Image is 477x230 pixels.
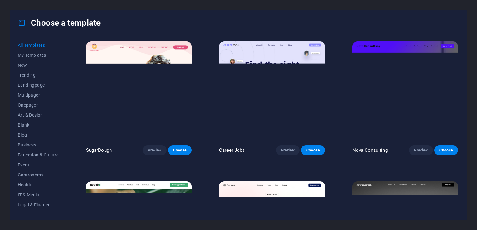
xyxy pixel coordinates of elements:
button: Multipager [18,90,59,100]
button: Event [18,160,59,170]
button: Trending [18,70,59,80]
button: Gastronomy [18,170,59,180]
span: Preview [414,148,428,153]
h4: Choose a template [18,18,101,28]
button: Non-Profit [18,210,59,220]
span: Legal & Finance [18,202,59,207]
span: Blog [18,132,59,137]
button: Preview [409,145,433,155]
button: Choose [168,145,192,155]
span: Blank [18,122,59,127]
button: My Templates [18,50,59,60]
button: Landingpage [18,80,59,90]
p: SugarDough [86,147,112,153]
span: Landingpage [18,83,59,88]
span: IT & Media [18,192,59,197]
button: Onepager [18,100,59,110]
span: My Templates [18,53,59,58]
span: Choose [306,148,320,153]
button: Legal & Finance [18,200,59,210]
span: Trending [18,73,59,78]
button: IT & Media [18,190,59,200]
img: Career Jobs [219,41,325,139]
span: Gastronomy [18,172,59,177]
button: Choose [301,145,325,155]
button: Education & Culture [18,150,59,160]
span: Education & Culture [18,152,59,157]
span: Preview [281,148,295,153]
img: SugarDough [86,41,192,139]
p: Career Jobs [219,147,245,153]
span: Choose [173,148,187,153]
span: Business [18,142,59,147]
span: Health [18,182,59,187]
span: Multipager [18,93,59,98]
button: All Templates [18,40,59,50]
span: Preview [148,148,161,153]
span: All Templates [18,43,59,48]
img: Nova Consulting [352,41,458,139]
button: New [18,60,59,70]
p: Nova Consulting [352,147,388,153]
span: Art & Design [18,113,59,117]
span: New [18,63,59,68]
button: Blank [18,120,59,130]
button: Business [18,140,59,150]
button: Choose [434,145,458,155]
button: Health [18,180,59,190]
button: Preview [143,145,166,155]
span: Onepager [18,103,59,108]
span: Choose [439,148,453,153]
button: Art & Design [18,110,59,120]
button: Blog [18,130,59,140]
span: Event [18,162,59,167]
button: Preview [276,145,300,155]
